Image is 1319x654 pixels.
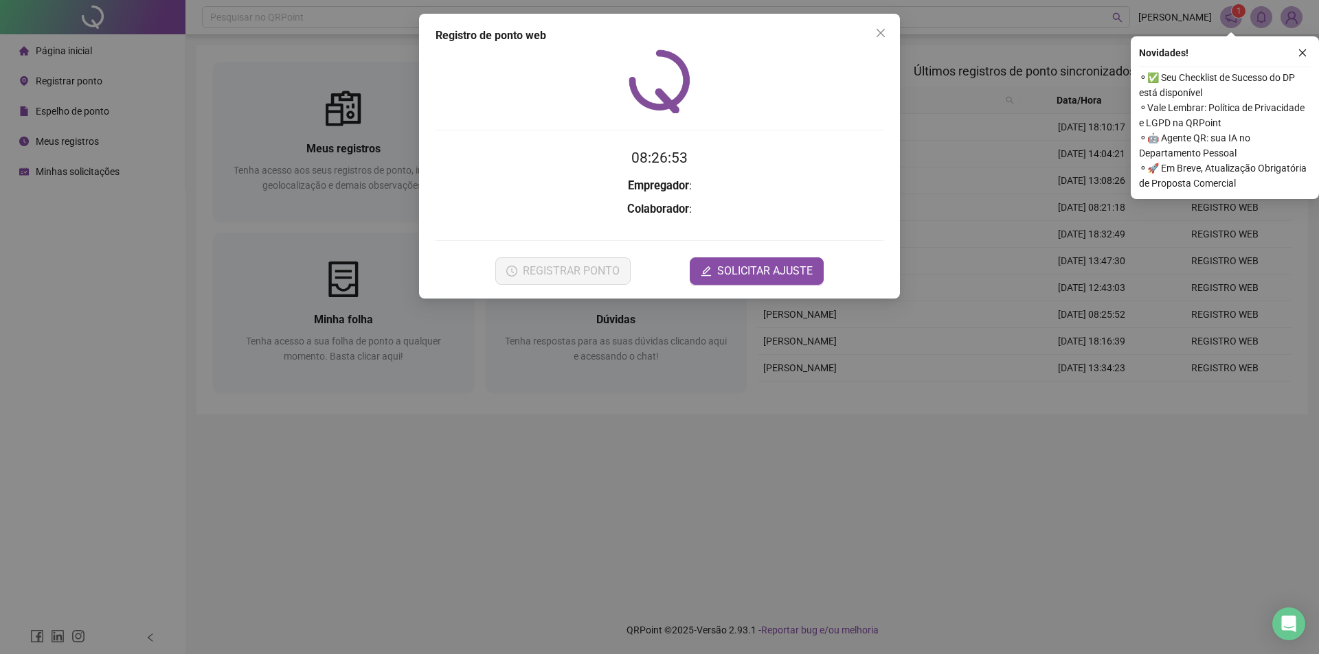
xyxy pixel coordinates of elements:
strong: Colaborador [627,202,689,215]
span: Novidades ! [1139,45,1188,60]
span: ⚬ 🤖 Agente QR: sua IA no Departamento Pessoal [1139,130,1311,161]
h3: : [436,177,883,195]
span: edit [701,266,712,277]
button: REGISTRAR PONTO [495,257,631,285]
button: editSOLICITAR AJUSTE [690,257,824,285]
span: SOLICITAR AJUSTE [717,263,813,279]
time: 08:26:53 [631,150,688,166]
span: close [875,27,886,38]
span: ⚬ ✅ Seu Checklist de Sucesso do DP está disponível [1139,70,1311,100]
div: Registro de ponto web [436,27,883,44]
h3: : [436,200,883,218]
img: QRPoint [629,49,690,113]
span: ⚬ Vale Lembrar: Política de Privacidade e LGPD na QRPoint [1139,100,1311,130]
span: close [1298,48,1307,58]
span: ⚬ 🚀 Em Breve, Atualização Obrigatória de Proposta Comercial [1139,161,1311,191]
strong: Empregador [628,179,689,192]
button: Close [870,22,892,44]
div: Open Intercom Messenger [1272,607,1305,640]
